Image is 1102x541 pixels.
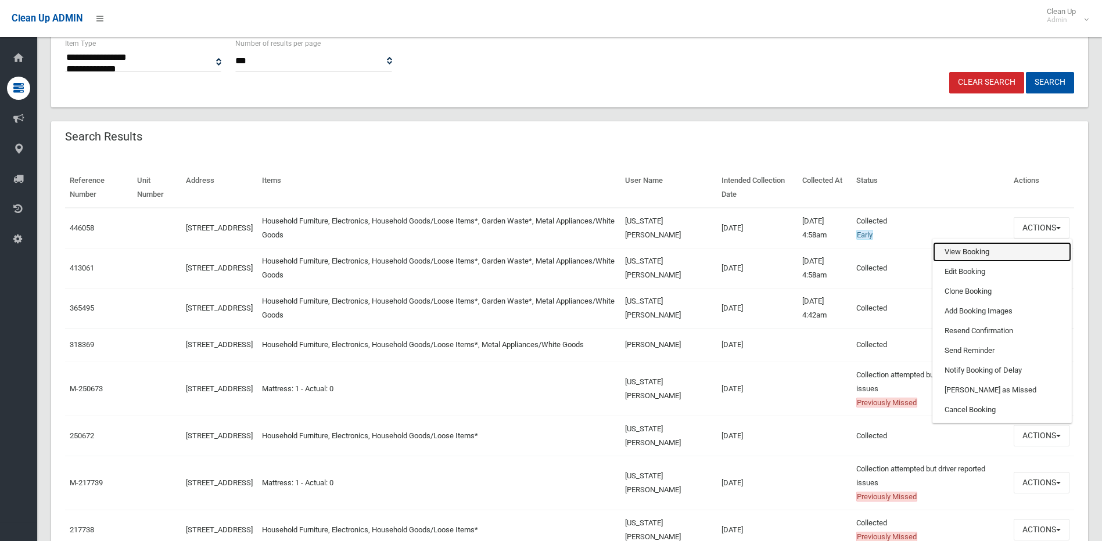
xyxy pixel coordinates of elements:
[65,168,132,208] th: Reference Number
[186,384,253,393] a: [STREET_ADDRESS]
[65,37,96,50] label: Item Type
[257,168,620,208] th: Items
[852,248,1009,288] td: Collected
[70,384,103,393] a: M-250673
[933,360,1071,380] a: Notify Booking of Delay
[12,13,82,24] span: Clean Up ADMIN
[620,416,717,456] td: [US_STATE][PERSON_NAME]
[186,478,253,487] a: [STREET_ADDRESS]
[933,301,1071,321] a: Add Booking Images
[620,328,717,362] td: [PERSON_NAME]
[257,456,620,510] td: Mattress: 1 - Actual: 0
[717,362,798,416] td: [DATE]
[1009,168,1074,208] th: Actions
[257,328,620,362] td: Household Furniture, Electronics, Household Goods/Loose Items*, Metal Appliances/White Goods
[933,262,1071,282] a: Edit Booking
[798,248,852,288] td: [DATE] 4:58am
[717,416,798,456] td: [DATE]
[852,168,1009,208] th: Status
[186,264,253,272] a: [STREET_ADDRESS]
[620,168,717,208] th: User Name
[933,400,1071,420] a: Cancel Booking
[856,398,917,407] span: Previously Missed
[949,72,1024,93] a: Clear Search
[798,288,852,328] td: [DATE] 4:42am
[933,242,1071,262] a: View Booking
[1041,7,1087,24] span: Clean Up
[257,288,620,328] td: Household Furniture, Electronics, Household Goods/Loose Items*, Garden Waste*, Metal Appliances/W...
[70,525,94,534] a: 217738
[717,168,798,208] th: Intended Collection Date
[186,340,253,349] a: [STREET_ADDRESS]
[620,208,717,248] td: [US_STATE][PERSON_NAME]
[852,456,1009,510] td: Collection attempted but driver reported issues
[852,328,1009,362] td: Collected
[257,208,620,248] td: Household Furniture, Electronics, Household Goods/Loose Items*, Garden Waste*, Metal Appliances/W...
[933,282,1071,301] a: Clone Booking
[132,168,181,208] th: Unit Number
[1047,16,1076,24] small: Admin
[798,208,852,248] td: [DATE] 4:58am
[717,456,798,510] td: [DATE]
[186,431,253,440] a: [STREET_ADDRESS]
[856,492,917,502] span: Previously Missed
[186,223,253,232] a: [STREET_ADDRESS]
[186,525,253,534] a: [STREET_ADDRESS]
[257,362,620,416] td: Mattress: 1 - Actual: 0
[235,37,321,50] label: Number of results per page
[70,431,94,440] a: 250672
[70,340,94,349] a: 318369
[1014,217,1069,239] button: Actions
[1026,72,1074,93] button: Search
[620,456,717,510] td: [US_STATE][PERSON_NAME]
[717,328,798,362] td: [DATE]
[1014,425,1069,446] button: Actions
[257,248,620,288] td: Household Furniture, Electronics, Household Goods/Loose Items*, Garden Waste*, Metal Appliances/W...
[181,168,257,208] th: Address
[798,168,852,208] th: Collected At
[933,321,1071,341] a: Resend Confirmation
[1014,519,1069,540] button: Actions
[852,208,1009,248] td: Collected
[186,304,253,312] a: [STREET_ADDRESS]
[70,264,94,272] a: 413061
[51,125,156,148] header: Search Results
[717,208,798,248] td: [DATE]
[1014,472,1069,493] button: Actions
[933,341,1071,360] a: Send Reminder
[70,304,94,312] a: 365495
[717,248,798,288] td: [DATE]
[717,288,798,328] td: [DATE]
[620,248,717,288] td: [US_STATE][PERSON_NAME]
[856,230,873,240] span: Early
[620,362,717,416] td: [US_STATE][PERSON_NAME]
[852,288,1009,328] td: Collected
[70,223,94,232] a: 446058
[933,380,1071,400] a: [PERSON_NAME] as Missed
[620,288,717,328] td: [US_STATE][PERSON_NAME]
[257,416,620,456] td: Household Furniture, Electronics, Household Goods/Loose Items*
[852,362,1009,416] td: Collection attempted but driver reported issues
[70,478,103,487] a: M-217739
[852,416,1009,456] td: Collected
